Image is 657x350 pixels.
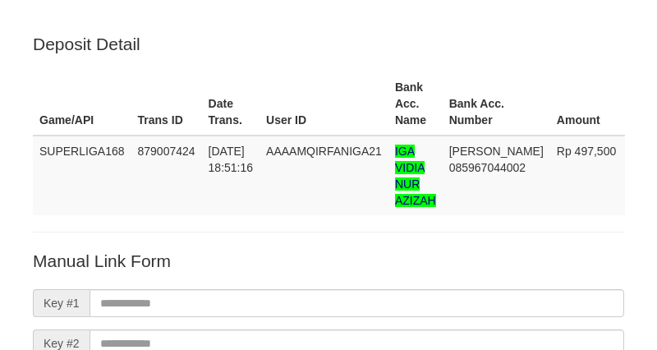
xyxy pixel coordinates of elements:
th: Trans ID [131,72,202,136]
td: SUPERLIGA168 [33,136,131,215]
th: Date Trans. [202,72,260,136]
p: Manual Link Form [33,249,624,273]
span: [PERSON_NAME] [449,145,544,158]
span: Key #1 [33,289,90,317]
span: AAAAMQIRFANIGA21 [266,145,382,158]
th: Game/API [33,72,131,136]
span: Copy 085967044002 to clipboard [449,161,526,174]
span: Rp 497,500 [557,145,616,158]
th: User ID [260,72,388,136]
p: Deposit Detail [33,32,624,56]
td: 879007424 [131,136,202,215]
th: Bank Acc. Number [443,72,550,136]
th: Amount [550,72,625,136]
th: Bank Acc. Name [388,72,443,136]
span: [DATE] 18:51:16 [209,145,254,174]
span: Nama rekening >18 huruf, harap diedit [395,145,436,207]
